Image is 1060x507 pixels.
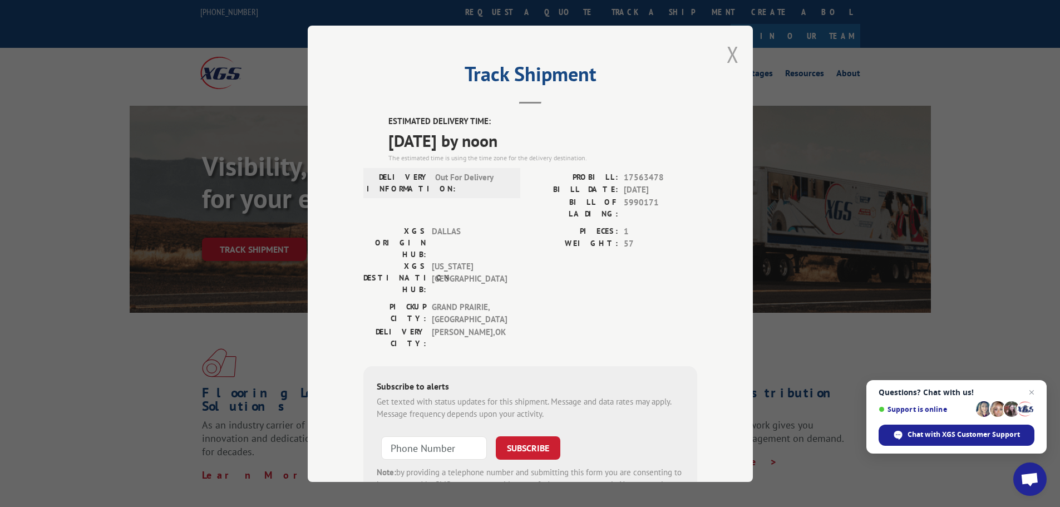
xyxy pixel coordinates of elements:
button: Close modal [727,40,739,69]
span: [US_STATE][GEOGRAPHIC_DATA] [432,260,507,295]
div: The estimated time is using the time zone for the delivery destination. [388,152,697,163]
span: DALLAS [432,225,507,260]
span: Questions? Chat with us! [879,388,1034,397]
label: ESTIMATED DELIVERY TIME: [388,115,697,128]
span: Chat with XGS Customer Support [879,425,1034,446]
label: PROBILL: [530,171,618,184]
label: BILL DATE: [530,184,618,196]
span: Chat with XGS Customer Support [908,430,1020,440]
span: 57 [624,238,697,250]
span: 5990171 [624,196,697,219]
span: Support is online [879,405,972,414]
input: Phone Number [381,436,487,459]
div: Subscribe to alerts [377,379,684,395]
label: DELIVERY INFORMATION: [367,171,430,194]
label: WEIGHT: [530,238,618,250]
label: PICKUP CITY: [363,301,426,326]
label: PIECES: [530,225,618,238]
button: SUBSCRIBE [496,436,560,459]
strong: Note: [377,466,396,477]
span: [DATE] [624,184,697,196]
label: XGS ORIGIN HUB: [363,225,426,260]
span: 1 [624,225,697,238]
span: GRAND PRAIRIE , [GEOGRAPHIC_DATA] [432,301,507,326]
span: [DATE] by noon [388,127,697,152]
label: XGS DESTINATION HUB: [363,260,426,295]
span: 17563478 [624,171,697,184]
div: Get texted with status updates for this shipment. Message and data rates may apply. Message frequ... [377,395,684,420]
label: BILL OF LADING: [530,196,618,219]
label: DELIVERY CITY: [363,326,426,349]
div: by providing a telephone number and submitting this form you are consenting to be contacted by SM... [377,466,684,504]
a: Open chat [1013,462,1047,496]
span: [PERSON_NAME] , OK [432,326,507,349]
h2: Track Shipment [363,66,697,87]
span: Out For Delivery [435,171,510,194]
